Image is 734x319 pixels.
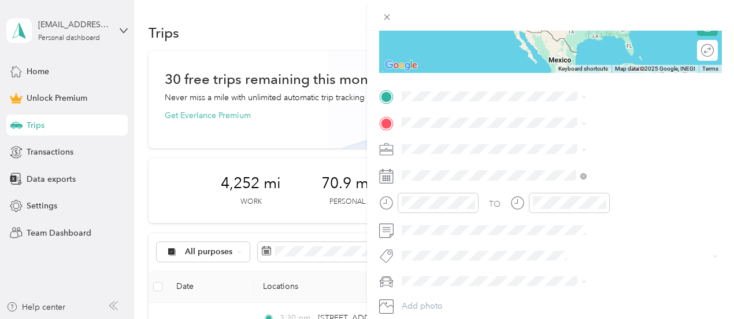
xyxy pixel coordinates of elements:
button: Add photo [398,298,722,314]
img: Google [382,58,420,73]
button: Keyboard shortcuts [558,65,608,73]
a: Open this area in Google Maps (opens a new window) [382,58,420,73]
span: Map data ©2025 Google, INEGI [615,65,695,72]
iframe: Everlance-gr Chat Button Frame [669,254,734,319]
div: TO [489,198,501,210]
